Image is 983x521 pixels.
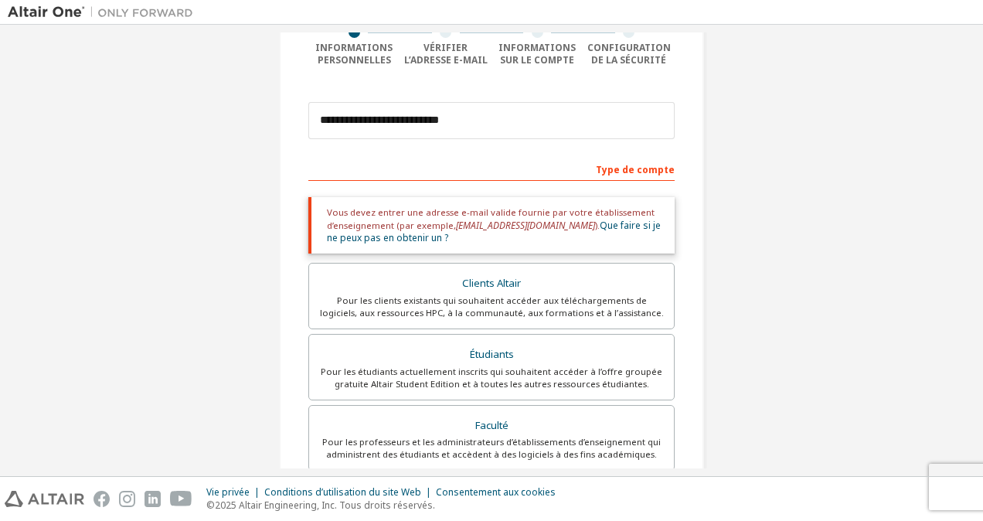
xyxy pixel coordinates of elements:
div: Informations personnelles [308,42,400,66]
div: Étudiants [318,344,665,366]
img: Altaïr un [8,5,201,20]
div: Clients Altair [318,273,665,295]
div: Consentement aux cookies [436,486,565,499]
div: Pour les clients existants qui souhaitent accéder aux téléchargements de logiciels, aux ressource... [318,295,665,319]
p: © [206,499,565,512]
div: Vérifier l’adresse e-mail [400,42,492,66]
div: Pour les étudiants actuellement inscrits qui souhaitent accéder à l’offre groupée gratuite Altair... [318,366,665,390]
font: 2025 Altair Engineering, Inc. Tous droits réservés. [215,499,435,512]
div: Vie privée [206,486,264,499]
img: instagram.svg [119,491,135,507]
span: [EMAIL_ADDRESS][DOMAIN_NAME] [456,219,595,232]
div: Informations sur le compte [491,42,583,66]
div: Vous devez entrer une adresse e-mail valide fournie par votre établissement d’enseignement (par e... [308,197,675,254]
div: Conditions d’utilisation du site Web [264,486,436,499]
div: Configuration de la sécurité [583,42,675,66]
div: Type de compte [308,156,675,181]
div: Pour les professeurs et les administrateurs d’établissements d’enseignement qui administrent des ... [318,436,665,461]
div: Faculté [318,415,665,437]
img: facebook.svg [94,491,110,507]
img: youtube.svg [170,491,192,507]
a: Que faire si je ne peux pas en obtenir un ? [327,219,661,244]
img: altair_logo.svg [5,491,84,507]
img: linkedin.svg [145,491,161,507]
